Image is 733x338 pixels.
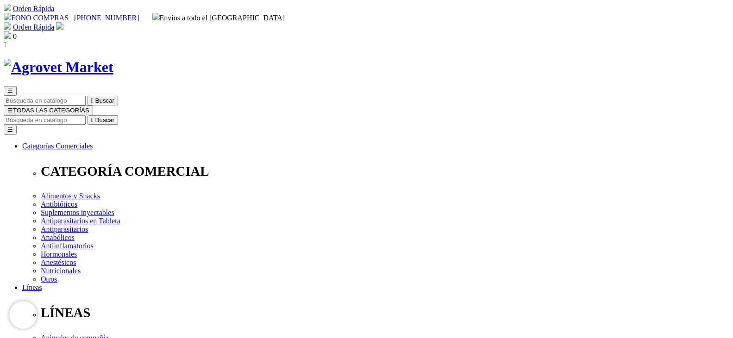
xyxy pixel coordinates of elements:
[4,105,93,115] button: ☰TODAS LAS CATEGORÍAS
[88,96,118,105] button:  Buscar
[4,59,113,76] img: Agrovet Market
[74,14,139,22] a: [PHONE_NUMBER]
[95,117,114,123] span: Buscar
[4,31,11,39] img: shopping-bag.svg
[91,97,94,104] i: 
[7,107,13,114] span: ☰
[56,22,63,30] img: user.svg
[95,97,114,104] span: Buscar
[4,86,17,96] button: ☰
[4,115,86,125] input: Buscar
[13,32,17,40] span: 0
[41,225,88,233] a: Antiparasitarios
[7,87,13,94] span: ☰
[56,23,63,31] a: Acceda a su cuenta de cliente
[4,14,69,22] a: FONO COMPRAS
[41,217,120,225] a: Antiparasitarios en Tableta
[41,200,77,208] a: Antibióticos
[22,283,42,291] a: Líneas
[41,164,729,179] p: CATEGORÍA COMERCIAL
[9,301,37,329] iframe: Brevo live chat
[22,142,93,150] a: Categorías Comerciales
[41,267,81,275] a: Nutricionales
[88,115,118,125] button:  Buscar
[4,125,17,135] button: ☰
[4,41,6,49] i: 
[13,23,54,31] a: Orden Rápida
[91,117,94,123] i: 
[41,275,57,283] a: Otros
[41,258,76,266] a: Anestésicos
[41,209,114,216] a: Suplementos inyectables
[4,22,11,30] img: shopping-cart.svg
[4,4,11,11] img: shopping-cart.svg
[4,13,11,20] img: phone.svg
[13,5,54,12] a: Orden Rápida
[4,96,86,105] input: Buscar
[41,234,75,241] a: Anabólicos
[41,305,729,320] p: LÍNEAS
[41,250,77,258] a: Hormonales
[41,242,94,250] a: Antiinflamatorios
[41,192,100,200] a: Alimentos y Snacks
[152,14,285,22] span: Envíos a todo el [GEOGRAPHIC_DATA]
[152,13,160,20] img: delivery-truck.svg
